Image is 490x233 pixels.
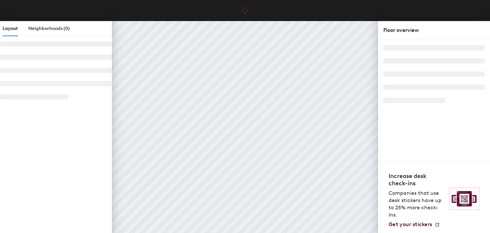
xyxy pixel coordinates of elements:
[383,26,485,34] div: Floor overview
[449,188,479,210] img: Sticker logo
[389,190,445,219] p: Companies that use desk stickers have up to 25% more check-ins.
[28,26,70,31] span: Neighborhoods (0)
[3,26,18,31] span: Layout
[389,221,440,228] a: Get your stickers
[389,172,445,187] h4: Increase desk check-ins
[389,221,432,227] span: Get your stickers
